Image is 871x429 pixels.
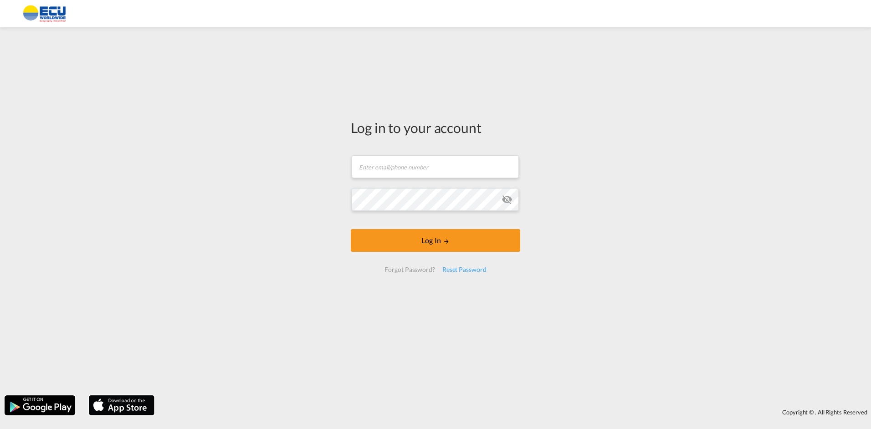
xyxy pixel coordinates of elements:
[351,229,520,252] button: LOGIN
[351,118,520,137] div: Log in to your account
[88,394,155,416] img: apple.png
[502,194,512,205] md-icon: icon-eye-off
[159,404,871,420] div: Copyright © . All Rights Reserved
[4,394,76,416] img: google.png
[439,261,490,278] div: Reset Password
[14,4,75,24] img: 6cccb1402a9411edb762cf9624ab9cda.png
[381,261,438,278] div: Forgot Password?
[352,155,519,178] input: Enter email/phone number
